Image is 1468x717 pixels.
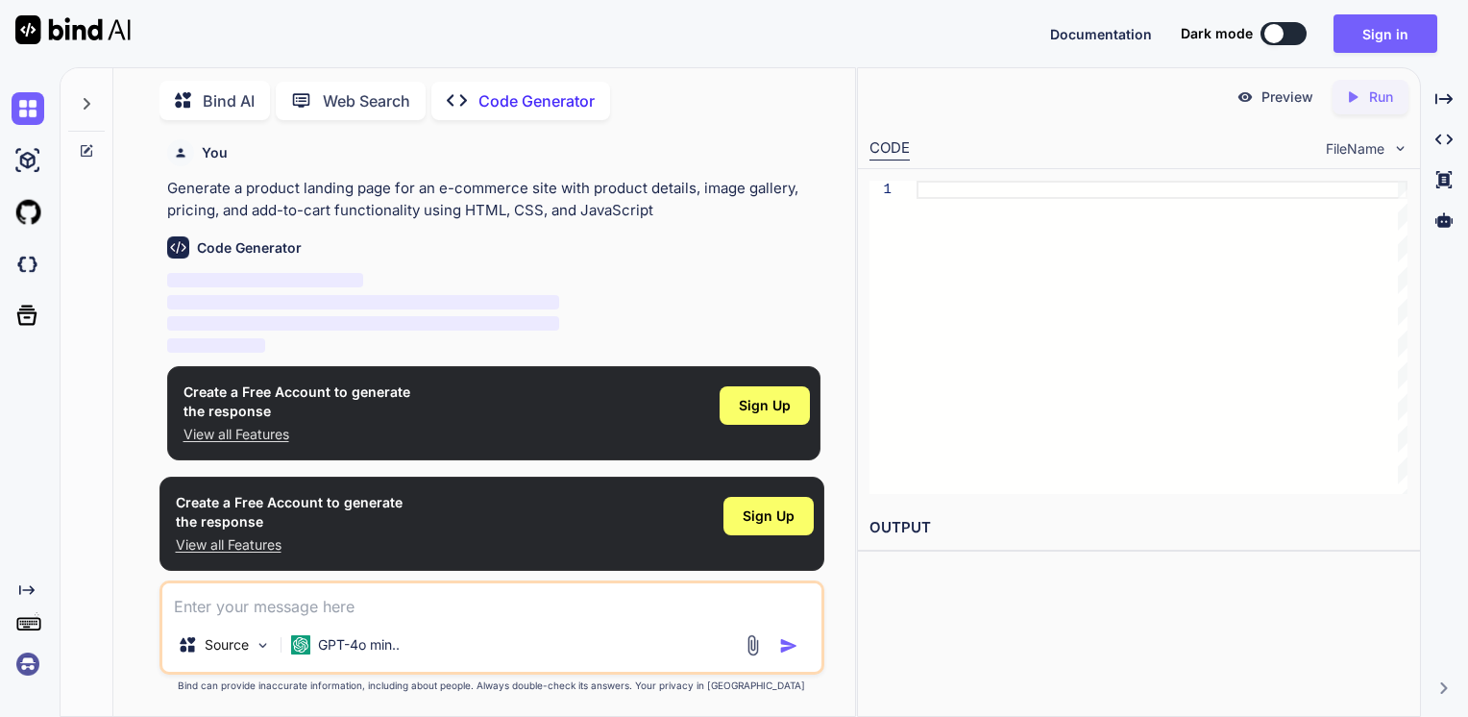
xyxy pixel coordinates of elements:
[869,181,892,199] div: 1
[205,635,249,655] p: Source
[176,535,403,555] p: View all Features
[1369,87,1393,107] p: Run
[167,273,363,287] span: ‌
[1050,24,1152,44] button: Documentation
[202,143,228,162] h6: You
[743,507,795,526] span: Sign Up
[1181,24,1253,43] span: Dark mode
[167,316,560,331] span: ‌
[167,178,821,221] p: Generate a product landing page for an e-commerce site with product details, image gallery, prici...
[197,238,302,258] h6: Code Generator
[203,89,255,112] p: Bind AI
[255,637,271,654] img: Pick Models
[12,144,44,177] img: ai-studio
[1392,140,1408,157] img: chevron down
[15,15,131,44] img: Bind AI
[323,89,410,112] p: Web Search
[742,634,764,656] img: attachment
[478,89,595,112] p: Code Generator
[858,506,1419,551] h2: OUTPUT
[167,295,560,309] span: ‌
[176,493,403,532] h1: Create a Free Account to generate the response
[1333,14,1437,53] button: Sign in
[12,648,44,680] img: signin
[1236,88,1254,106] img: preview
[167,338,265,353] span: ‌
[12,248,44,281] img: darkCloudIdeIcon
[739,396,791,415] span: Sign Up
[779,636,798,655] img: icon
[183,425,410,444] p: View all Features
[183,383,410,421] h1: Create a Free Account to generate the response
[159,679,825,693] p: Bind can provide inaccurate information, including about people. Always double-check its answers....
[1050,26,1152,42] span: Documentation
[291,635,310,655] img: GPT-4o mini
[318,635,400,655] p: GPT-4o min..
[869,137,910,161] div: CODE
[1261,87,1313,107] p: Preview
[12,196,44,229] img: githubLight
[12,92,44,125] img: chat
[1326,139,1384,159] span: FileName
